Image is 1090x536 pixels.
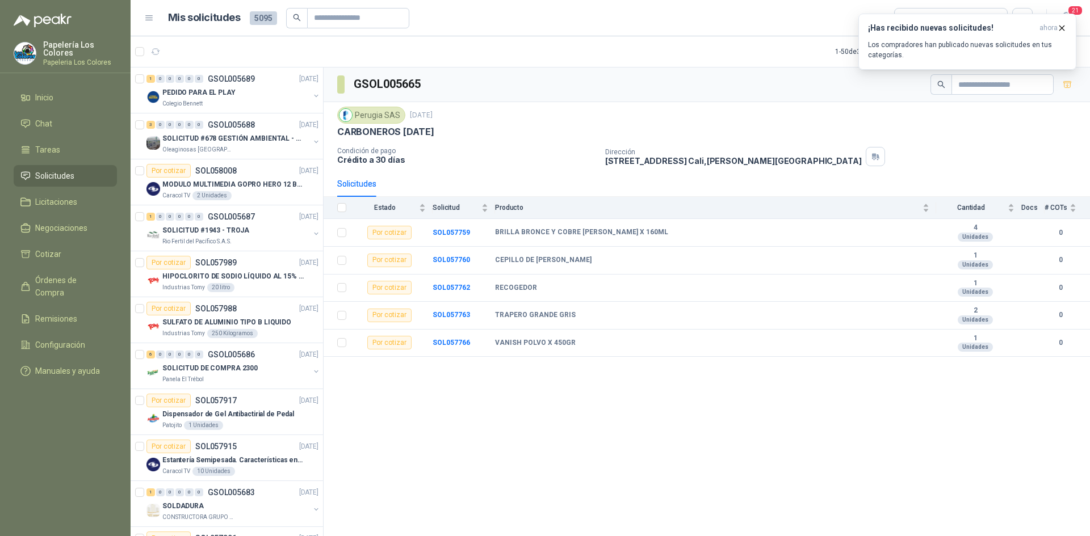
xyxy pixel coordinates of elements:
div: 250 Kilogramos [207,329,258,338]
div: 0 [166,488,174,496]
div: Por cotizar [146,440,191,453]
div: 0 [175,213,184,221]
p: HIPOCLORITO DE SODIO LÍQUIDO AL 15% CONT NETO 20L [162,271,304,282]
p: SOLDADURA [162,501,204,512]
p: [DATE] [299,258,318,268]
p: GSOL005689 [208,75,255,83]
a: Por cotizarSOL057989[DATE] Company LogoHIPOCLORITO DE SODIO LÍQUIDO AL 15% CONT NETO 20LIndustria... [131,251,323,297]
p: SULFATO DE ALUMINIO TIPO B LIQUIDO [162,317,291,328]
b: 4 [936,223,1014,233]
div: Unidades [958,315,993,324]
span: Producto [495,204,920,212]
p: Papeleria Los Colores [43,59,117,66]
div: Perugia SAS [337,107,405,124]
p: Crédito a 30 días [337,155,596,164]
span: Órdenes de Compra [35,274,106,299]
div: 0 [175,351,184,358]
b: 1 [936,251,1014,260]
span: Solicitudes [35,170,74,182]
p: [DATE] [299,74,318,85]
img: Company Logo [146,366,160,379]
img: Company Logo [339,109,352,121]
a: Manuales y ayuda [14,360,117,382]
p: SOL057989 [195,259,237,267]
span: Chat [35,117,52,130]
b: SOL057759 [433,229,470,237]
b: 0 [1045,227,1076,238]
a: Tareas [14,139,117,161]
div: Por cotizar [367,281,412,294]
p: SOLICITUD #678 GESTIÓN AMBIENTAL - TUMACO [162,133,304,144]
div: 1 Unidades [184,421,223,430]
span: Remisiones [35,313,77,325]
a: 3 0 0 0 0 0 GSOL005688[DATE] Company LogoSOLICITUD #678 GESTIÓN AMBIENTAL - TUMACOOleaginosas [GE... [146,118,321,154]
div: Por cotizar [146,302,191,315]
p: Los compradores han publicado nuevas solicitudes en tus categorías. [868,40,1067,60]
div: 0 [195,213,203,221]
th: # COTs [1045,197,1090,219]
p: GSOL005683 [208,488,255,496]
span: Estado [353,204,417,212]
a: Por cotizarSOL057917[DATE] Company LogoDispensador de Gel Antibactirial de PedalPatojito1 Unidades [131,389,323,435]
span: # COTs [1045,204,1067,212]
div: Por cotizar [367,226,412,239]
div: 10 Unidades [192,467,235,476]
th: Solicitud [433,197,495,219]
a: SOL057760 [433,256,470,264]
p: Colegio Bennett [162,99,203,108]
p: Papelería Los Colores [43,41,117,57]
span: Licitaciones [35,196,77,208]
b: CEPILLO DE [PERSON_NAME] [495,256,592,265]
div: 1 [146,488,155,496]
span: ahora [1039,23,1058,33]
div: 6 [146,351,155,358]
a: SOL057762 [433,284,470,292]
div: 0 [156,213,165,221]
div: 0 [185,75,194,83]
p: Dirección [605,148,862,156]
div: 0 [195,75,203,83]
p: CONSTRUCTORA GRUPO FIP [162,513,234,522]
p: SOL057988 [195,305,237,313]
div: 0 [195,121,203,129]
div: 0 [166,351,174,358]
p: Patojito [162,421,182,430]
div: 1 - 50 de 3295 [835,43,909,61]
p: SOL057917 [195,396,237,404]
div: Unidades [958,288,993,297]
img: Company Logo [146,320,160,334]
div: 0 [185,351,194,358]
span: Configuración [35,339,85,351]
p: Condición de pago [337,147,596,155]
b: RECOGEDOR [495,284,537,293]
b: 2 [936,306,1014,315]
img: Company Logo [146,228,160,242]
span: Negociaciones [35,222,87,234]
p: Industrias Tomy [162,329,205,338]
div: Por cotizar [146,394,191,407]
div: 0 [166,213,174,221]
div: Todas [902,12,925,24]
p: [DATE] [299,395,318,406]
div: Por cotizar [367,254,412,267]
div: 1 [146,213,155,221]
img: Company Logo [14,43,36,64]
span: 5095 [250,11,277,25]
span: Cotizar [35,248,61,260]
span: 21 [1067,5,1083,16]
p: Panela El Trébol [162,375,204,384]
a: Por cotizarSOL057915[DATE] Company LogoEstantería Semipesada. Características en el adjuntoCaraco... [131,435,323,481]
p: SOL057915 [195,442,237,450]
a: Por cotizarSOL058008[DATE] Company LogoMODULO MULTIMEDIA GOPRO HERO 12 BLACKCaracol TV2 Unidades [131,159,323,205]
div: 0 [195,488,203,496]
a: SOL057766 [433,339,470,347]
div: Por cotizar [146,164,191,178]
img: Company Logo [146,136,160,150]
a: Órdenes de Compra [14,269,117,303]
div: 0 [156,488,165,496]
a: Remisiones [14,308,117,330]
span: Solicitud [433,204,479,212]
p: [DATE] [299,212,318,222]
p: Dispensador de Gel Antibactirial de Pedal [162,409,294,420]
